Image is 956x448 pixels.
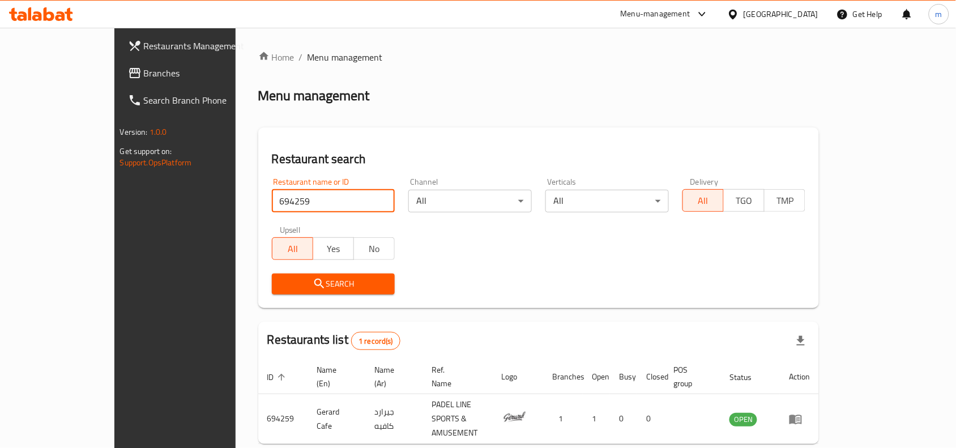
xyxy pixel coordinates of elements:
[780,360,819,394] th: Action
[258,394,308,444] td: 694259
[144,39,265,53] span: Restaurants Management
[610,360,637,394] th: Busy
[272,190,395,212] input: Search for restaurant name or ID..
[432,363,479,390] span: Ref. Name
[688,193,719,209] span: All
[637,394,664,444] td: 0
[258,50,820,64] nav: breadcrumb
[120,155,192,170] a: Support.OpsPlatform
[729,413,757,426] span: OPEN
[764,189,805,212] button: TMP
[308,394,365,444] td: Gerard Cafe
[267,370,289,384] span: ID
[317,363,352,390] span: Name (En)
[119,32,274,59] a: Restaurants Management
[144,93,265,107] span: Search Branch Phone
[682,189,724,212] button: All
[119,59,274,87] a: Branches
[318,241,349,257] span: Yes
[299,50,303,64] li: /
[277,241,309,257] span: All
[258,87,370,105] h2: Menu management
[119,87,274,114] a: Search Branch Phone
[358,241,390,257] span: No
[258,50,295,64] a: Home
[374,363,409,390] span: Name (Ar)
[728,193,760,209] span: TGO
[281,277,386,291] span: Search
[272,151,806,168] h2: Restaurant search
[729,370,766,384] span: Status
[787,327,814,355] div: Export file
[365,394,422,444] td: جيرارد كافيه
[545,190,669,212] div: All
[789,412,810,426] div: Menu
[120,144,172,159] span: Get support on:
[583,394,610,444] td: 1
[723,189,765,212] button: TGO
[120,125,148,139] span: Version:
[769,193,801,209] span: TMP
[351,332,400,350] div: Total records count
[621,7,690,21] div: Menu-management
[313,237,354,260] button: Yes
[690,178,719,186] label: Delivery
[422,394,492,444] td: PADEL LINE SPORTS & AMUSEMENT
[936,8,942,20] span: m
[583,360,610,394] th: Open
[272,237,313,260] button: All
[673,363,707,390] span: POS group
[637,360,664,394] th: Closed
[308,50,383,64] span: Menu management
[543,360,583,394] th: Branches
[272,274,395,295] button: Search
[144,66,265,80] span: Branches
[492,360,543,394] th: Logo
[543,394,583,444] td: 1
[353,237,395,260] button: No
[610,394,637,444] td: 0
[280,226,301,234] label: Upsell
[267,331,400,350] h2: Restaurants list
[258,360,820,444] table: enhanced table
[744,8,818,20] div: [GEOGRAPHIC_DATA]
[501,403,530,431] img: Gerard Cafe
[150,125,167,139] span: 1.0.0
[352,336,400,347] span: 1 record(s)
[408,190,532,212] div: All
